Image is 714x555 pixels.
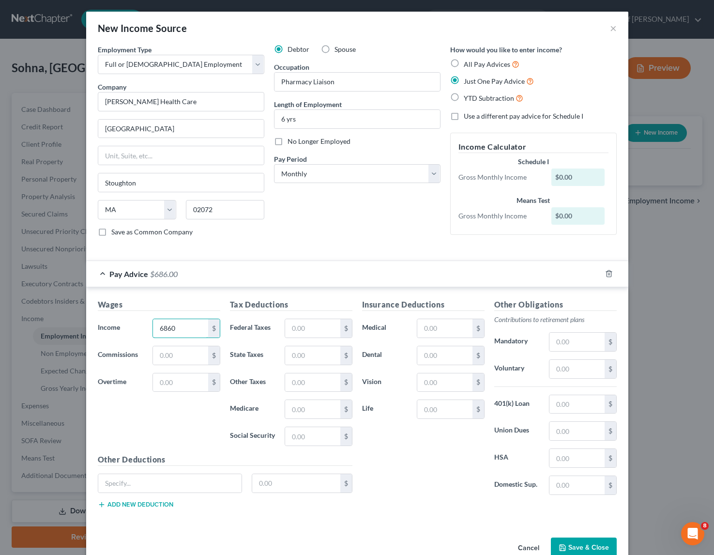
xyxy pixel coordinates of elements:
div: $ [472,373,484,392]
div: $ [605,360,616,378]
div: Gross Monthly Income [454,211,547,221]
label: Vision [357,373,412,392]
input: 0.00 [153,346,208,365]
div: $ [605,449,616,467]
span: Spouse [334,45,356,53]
button: × [610,22,617,34]
input: 0.00 [285,373,340,392]
button: Add new deduction [98,501,173,509]
span: Income [98,323,120,331]
label: Medicare [225,400,280,419]
div: $ [605,395,616,414]
label: How would you like to enter income? [450,45,562,55]
label: 401(k) Loan [489,395,545,414]
input: 0.00 [549,476,604,494]
div: $ [340,400,352,418]
div: $ [340,474,352,493]
input: Unit, Suite, etc... [98,146,264,165]
input: 0.00 [549,360,604,378]
span: Pay Advice [109,269,148,278]
div: $ [472,400,484,418]
h5: Income Calculator [458,141,608,153]
label: State Taxes [225,346,280,365]
label: Domestic Sup. [489,476,545,495]
span: No Longer Employed [288,137,350,145]
h5: Other Obligations [494,299,617,311]
input: 0.00 [252,474,340,493]
h5: Wages [98,299,220,311]
div: $ [472,319,484,338]
label: Overtime [93,373,148,392]
input: Enter city... [98,173,264,192]
label: Length of Employment [274,99,342,109]
label: Occupation [274,62,309,72]
h5: Insurance Deductions [362,299,485,311]
span: Company [98,83,126,91]
div: Schedule I [458,157,608,167]
input: ex: 2 years [274,110,440,128]
span: Pay Period [274,155,307,163]
div: $ [605,476,616,494]
span: Just One Pay Advice [464,77,525,85]
label: HSA [489,448,545,468]
input: 0.00 [549,333,604,351]
div: New Income Source [98,21,187,35]
iframe: Intercom live chat [681,522,704,545]
span: YTD Subtraction [464,94,514,102]
div: $ [208,373,220,392]
input: 0.00 [285,400,340,418]
label: Union Dues [489,421,545,441]
div: $ [340,346,352,365]
input: 0.00 [417,319,472,338]
span: 8 [701,522,709,530]
div: $0.00 [551,169,605,186]
span: $686.00 [150,269,178,278]
input: Enter address... [98,120,264,138]
input: 0.00 [417,346,472,365]
div: $ [605,422,616,440]
input: -- [274,73,440,91]
div: $ [208,346,220,365]
span: Debtor [288,45,309,53]
span: All Pay Advices [464,60,510,68]
label: Dental [357,346,412,365]
input: 0.00 [417,400,472,418]
div: $ [340,319,352,338]
input: 0.00 [417,373,472,392]
div: $ [340,373,352,392]
label: Mandatory [489,332,545,352]
label: Voluntary [489,359,545,379]
label: Federal Taxes [225,319,280,338]
input: Enter zip... [186,200,264,219]
input: 0.00 [549,395,604,414]
label: Medical [357,319,412,338]
input: 0.00 [549,422,604,440]
input: 0.00 [153,319,208,338]
input: Search company by name... [98,92,264,111]
label: Social Security [225,427,280,446]
span: Use a different pay advice for Schedule I [464,112,583,120]
div: Means Test [458,196,608,205]
span: Employment Type [98,46,152,54]
span: Save as Common Company [111,228,193,236]
input: 0.00 [285,346,340,365]
input: 0.00 [549,449,604,467]
label: Commissions [93,346,148,365]
p: Contributions to retirement plans [494,315,617,324]
h5: Other Deductions [98,454,352,466]
input: 0.00 [285,319,340,338]
div: Gross Monthly Income [454,172,547,182]
div: $ [472,346,484,365]
div: $ [208,319,220,338]
input: Specify... [98,474,242,493]
label: Life [357,400,412,419]
label: Other Taxes [225,373,280,392]
input: 0.00 [153,373,208,392]
input: 0.00 [285,427,340,446]
div: $ [340,427,352,446]
h5: Tax Deductions [230,299,352,311]
div: $0.00 [551,207,605,225]
div: $ [605,333,616,351]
